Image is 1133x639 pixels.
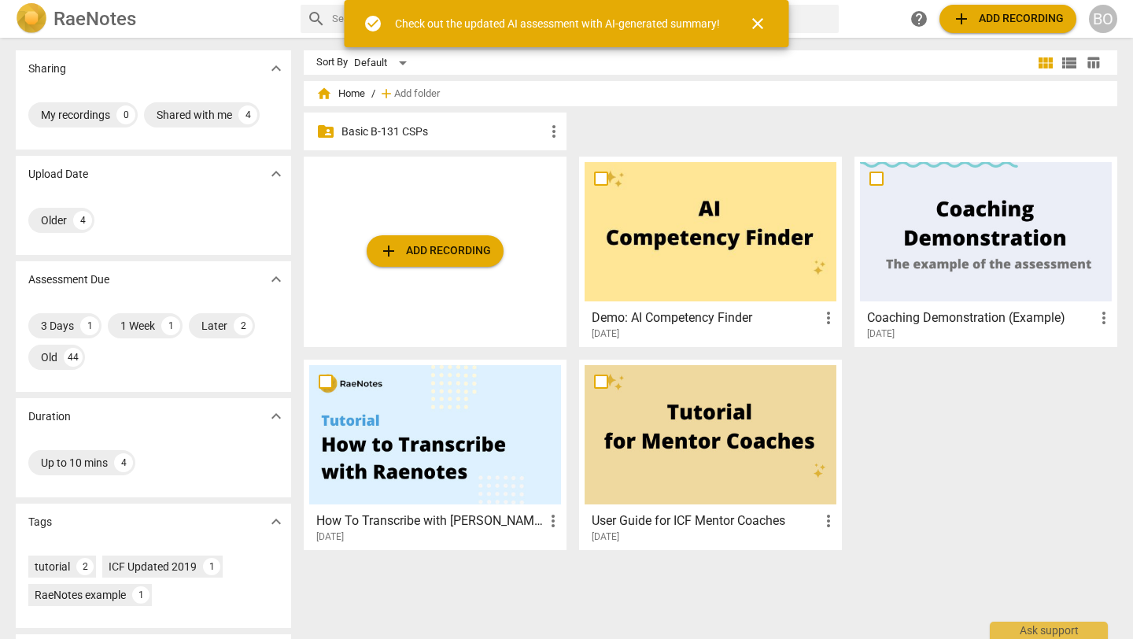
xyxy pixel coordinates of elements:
div: 1 [80,316,99,335]
div: 2 [234,316,253,335]
div: Default [354,50,412,76]
span: add [378,86,394,102]
button: Show more [264,162,288,186]
span: [DATE] [316,530,344,544]
p: Sharing [28,61,66,77]
span: expand_more [267,512,286,531]
span: Add recording [379,242,491,260]
p: Upload Date [28,166,88,183]
span: add [379,242,398,260]
span: [DATE] [592,327,619,341]
h3: Demo: AI Competency Finder [592,308,819,327]
button: Show more [264,268,288,291]
button: Upload [367,235,504,267]
div: 1 [203,558,220,575]
div: 3 Days [41,318,74,334]
h3: Coaching Demonstration (Example) [867,308,1094,327]
div: 0 [116,105,135,124]
h3: How To Transcribe with RaeNotes [316,512,544,530]
span: search [307,9,326,28]
button: Table view [1081,51,1105,75]
span: Home [316,86,365,102]
h2: RaeNotes [54,8,136,30]
div: Ask support [990,622,1108,639]
div: 4 [114,453,133,472]
div: Up to 10 mins [41,455,108,471]
p: Tags [28,514,52,530]
div: Older [41,212,67,228]
div: 4 [238,105,257,124]
span: [DATE] [592,530,619,544]
p: Assessment Due [28,271,109,288]
span: help [910,9,928,28]
a: Demo: AI Competency Finder[DATE] [585,162,836,340]
span: table_chart [1086,55,1101,70]
div: 1 [161,316,180,335]
button: Tile view [1034,51,1057,75]
span: Add recording [952,9,1064,28]
p: Duration [28,408,71,425]
div: Sort By [316,57,348,68]
span: expand_more [267,407,286,426]
button: List view [1057,51,1081,75]
span: more_vert [544,512,563,530]
span: Add folder [394,88,440,100]
button: Show more [264,57,288,80]
span: view_list [1060,54,1079,72]
div: 1 Week [120,318,155,334]
span: more_vert [544,122,563,141]
span: more_vert [819,512,838,530]
span: more_vert [819,308,838,327]
a: LogoRaeNotes [16,3,288,35]
div: 4 [73,211,92,230]
span: [DATE] [867,327,895,341]
a: Help [905,5,933,33]
span: more_vert [1094,308,1113,327]
p: Basic B-131 CSPs [341,124,544,140]
div: ICF Updated 2019 [109,559,197,574]
button: Close [739,5,777,42]
span: folder_shared [316,122,335,141]
button: Show more [264,510,288,534]
div: Old [41,349,57,365]
span: expand_more [267,164,286,183]
a: Coaching Demonstration (Example)[DATE] [860,162,1112,340]
input: Search [332,6,832,31]
span: expand_more [267,270,286,289]
span: view_module [1036,54,1055,72]
span: home [316,86,332,102]
div: 44 [64,348,83,367]
span: add [952,9,971,28]
div: tutorial [35,559,70,574]
div: Check out the updated AI assessment with AI-generated summary! [395,16,720,32]
span: close [748,14,767,33]
span: check_circle [364,14,382,33]
div: 2 [76,558,94,575]
div: 1 [132,586,149,604]
button: Show more [264,404,288,428]
div: RaeNotes example [35,587,126,603]
div: My recordings [41,107,110,123]
h3: User Guide for ICF Mentor Coaches [592,512,819,530]
img: Logo [16,3,47,35]
span: / [371,88,375,100]
div: Shared with me [157,107,232,123]
button: Upload [939,5,1076,33]
a: How To Transcribe with [PERSON_NAME][DATE] [309,365,561,543]
a: User Guide for ICF Mentor Coaches[DATE] [585,365,836,543]
div: Later [201,318,227,334]
span: expand_more [267,59,286,78]
button: BO [1089,5,1117,33]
